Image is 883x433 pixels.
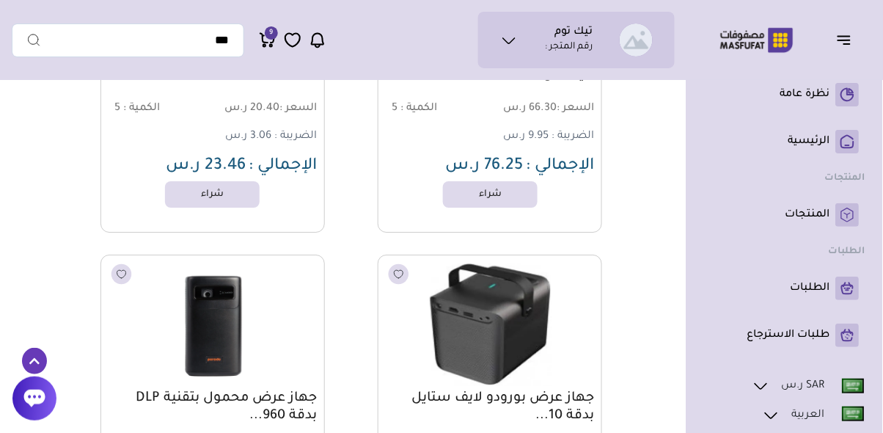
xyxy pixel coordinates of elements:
a: شراء [165,181,260,208]
span: السعر : [279,103,317,114]
h1: تيك توم [554,26,593,40]
p: الطلبات [791,281,830,296]
span: الكمية : [400,103,437,114]
span: 66.30 ر.س [491,102,594,116]
p: نظرة عامة [780,87,830,102]
a: SAR ر.س [752,376,865,396]
img: تيك توم [620,23,653,57]
a: نظرة عامة [710,83,860,106]
span: 5 [392,103,397,114]
span: الإجمالي : [526,158,594,175]
p: المنتجات [785,208,830,222]
span: الضريبة : [274,131,317,142]
p: الرئيسية [788,134,830,149]
strong: الطلبات [829,247,865,257]
span: الضريبة : [552,131,594,142]
img: Eng [843,379,865,393]
span: 5 [114,103,120,114]
a: الرئيسية [710,130,860,153]
img: Logo [710,26,804,54]
img: 241.625-241.62520250714202621158916.png [109,263,316,386]
a: العربية [762,406,865,425]
strong: المنتجات [825,173,865,183]
a: 9 [259,31,276,49]
a: المنتجات [710,203,860,227]
span: 20.40 ر.س [214,102,317,116]
a: الطلبات [710,277,860,300]
span: 76.25 ر.س [445,158,523,175]
span: 9 [270,26,274,40]
span: الكمية : [123,103,160,114]
p: رقم المتجر : [545,40,593,55]
a: جهاز عرض محمول بتقنية DLP بدقة 960... [109,390,317,425]
a: طلبات الاسترجاع [710,324,860,347]
a: شراء [443,181,538,208]
a: جهاز عرض بورودو لايف ستايل بدقة 10... [386,390,594,425]
p: طلبات الاسترجاع [747,328,830,343]
span: 23.46 ر.س [166,158,246,175]
span: 3.06 ر.س [225,131,271,142]
span: الإجمالي : [249,158,317,175]
img: 241.625-241.62520250714202622194124.png [386,263,593,386]
span: السعر : [557,103,594,114]
span: 9.95 ر.س [503,131,549,142]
